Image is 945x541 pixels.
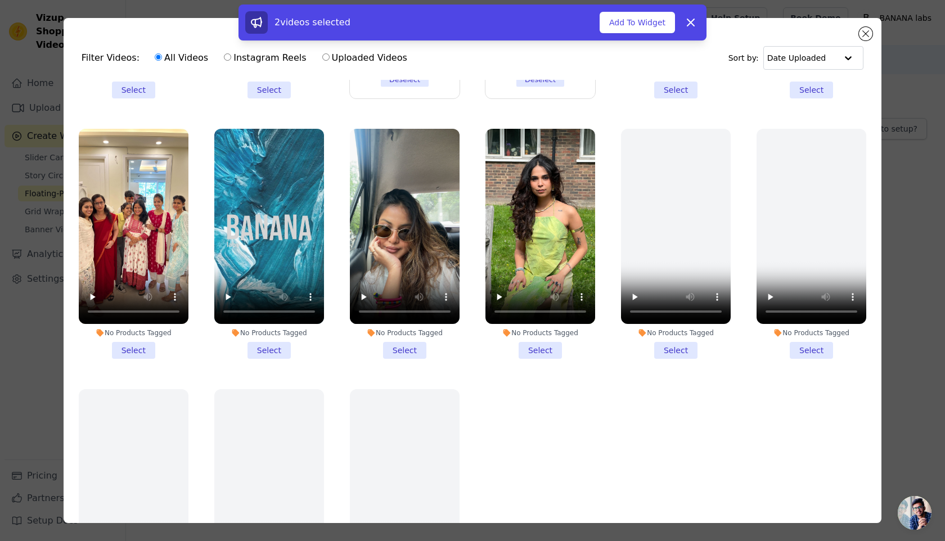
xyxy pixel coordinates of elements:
div: No Products Tagged [214,328,324,337]
span: 2 videos selected [274,17,350,28]
div: No Products Tagged [757,328,866,337]
div: No Products Tagged [350,328,460,337]
div: No Products Tagged [621,328,731,337]
div: No Products Tagged [485,328,595,337]
div: No Products Tagged [79,328,188,337]
button: Add To Widget [600,12,675,33]
label: All Videos [154,51,209,65]
div: Sort by: [728,46,864,70]
label: Uploaded Videos [322,51,408,65]
div: Open chat [898,496,931,530]
div: Filter Videos: [82,45,413,71]
label: Instagram Reels [223,51,307,65]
